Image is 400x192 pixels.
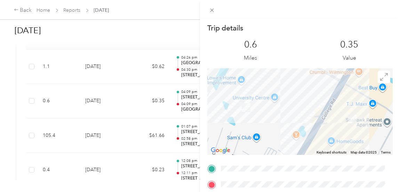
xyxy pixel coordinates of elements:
[361,153,400,192] iframe: Everlance-gr Chat Button Frame
[207,23,243,33] p: Trip details
[341,39,359,50] p: 0.35
[244,54,257,62] p: Miles
[351,150,377,154] span: Map data ©2025
[317,150,346,155] button: Keyboard shortcuts
[381,150,391,154] a: Terms (opens in new tab)
[343,54,356,62] p: Value
[244,39,257,50] p: 0.6
[209,146,232,155] img: Google
[209,146,232,155] a: Open this area in Google Maps (opens a new window)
